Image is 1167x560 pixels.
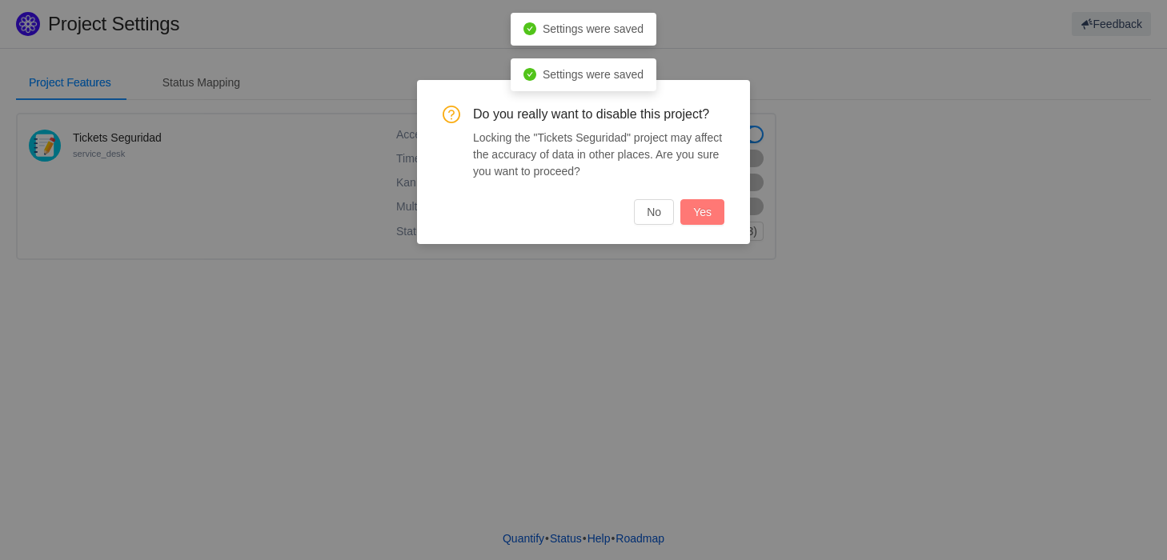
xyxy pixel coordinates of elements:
i: icon: check-circle [523,68,536,81]
div: Locking the "Tickets Seguridad" project may affect the accuracy of data in other places. Are you ... [473,130,724,180]
span: Do you really want to disable this project? [473,106,724,123]
button: Yes [680,199,724,225]
i: icon: question-circle [443,106,460,123]
button: No [634,199,674,225]
i: icon: check-circle [523,22,536,35]
span: Settings were saved [543,68,644,81]
span: Settings were saved [543,22,644,35]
